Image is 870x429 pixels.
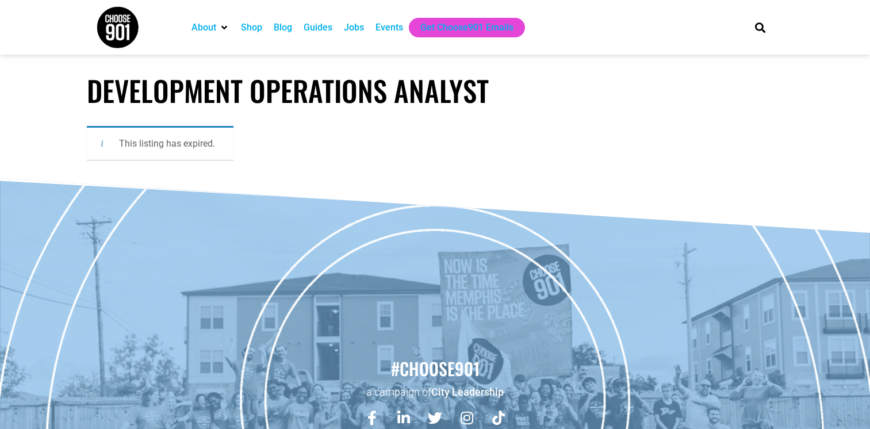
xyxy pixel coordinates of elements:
[186,18,735,37] nav: Main nav
[87,74,783,108] h1: Development Operations Analyst
[274,21,292,35] a: Blog
[420,21,513,35] a: Get Choose901 Emails
[186,18,235,37] div: About
[241,21,262,35] a: Shop
[191,21,216,35] a: About
[750,18,769,37] div: Search
[375,21,403,35] a: Events
[431,386,504,398] a: City Leadership
[87,126,233,160] div: This listing has expired.
[6,357,864,381] h2: #choose901
[304,21,332,35] a: Guides
[344,21,364,35] a: Jobs
[6,385,864,399] p: a campaign of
